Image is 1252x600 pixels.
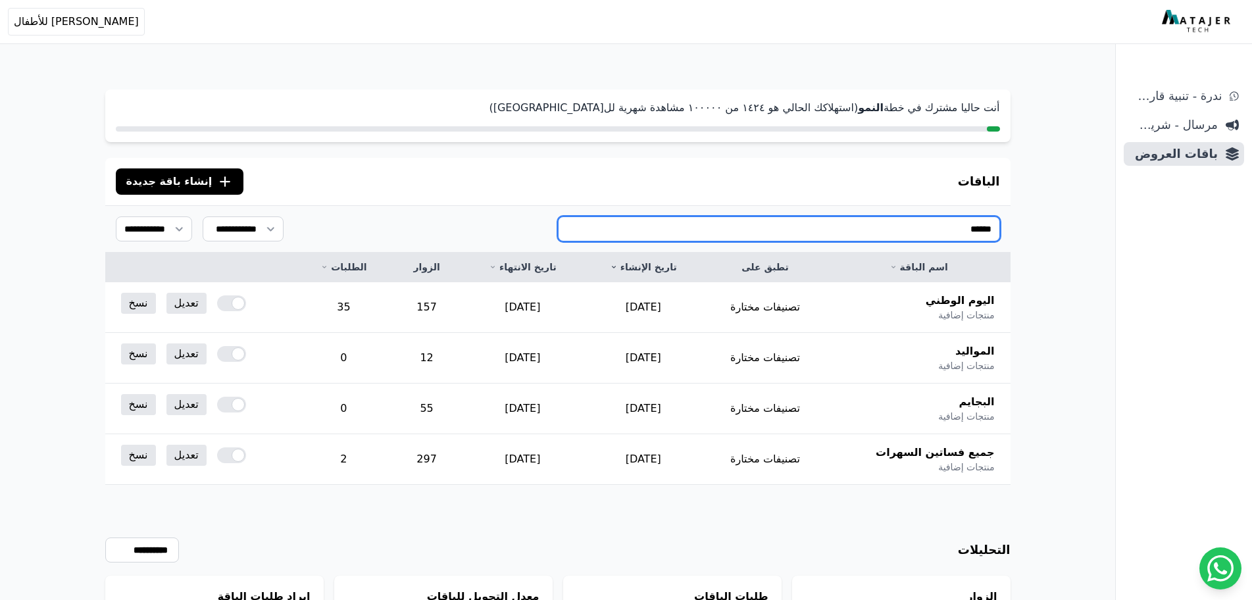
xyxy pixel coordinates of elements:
[1162,10,1234,34] img: MatajerTech Logo
[121,293,156,314] a: نسخ
[296,333,391,384] td: 0
[583,333,703,384] td: [DATE]
[166,394,207,415] a: تعديل
[462,333,583,384] td: [DATE]
[391,434,463,485] td: 297
[116,168,244,195] button: إنشاء باقة جديدة
[703,384,827,434] td: تصنيفات مختارة
[955,343,995,359] span: المواليد
[703,282,827,333] td: تصنيفات مختارة
[121,343,156,364] a: نسخ
[958,172,1000,191] h3: الباقات
[958,541,1011,559] h3: التحليلات
[121,445,156,466] a: نسخ
[391,253,463,282] th: الزوار
[166,343,207,364] a: تعديل
[166,293,207,314] a: تعديل
[938,410,994,423] span: منتجات إضافية
[391,333,463,384] td: 12
[296,282,391,333] td: 35
[462,384,583,434] td: [DATE]
[166,445,207,466] a: تعديل
[1129,116,1218,134] span: مرسال - شريط دعاية
[583,384,703,434] td: [DATE]
[843,261,995,274] a: اسم الباقة
[938,461,994,474] span: منتجات إضافية
[8,8,145,36] button: [PERSON_NAME] للأطفال
[703,434,827,485] td: تصنيفات مختارة
[583,434,703,485] td: [DATE]
[599,261,688,274] a: تاريخ الإنشاء
[478,261,567,274] a: تاريخ الانتهاء
[1129,145,1218,163] span: باقات العروض
[1129,87,1222,105] span: ندرة - تنبية قارب علي النفاذ
[391,384,463,434] td: 55
[121,394,156,415] a: نسخ
[938,359,994,372] span: منتجات إضافية
[14,14,139,30] span: [PERSON_NAME] للأطفال
[391,282,463,333] td: 157
[703,253,827,282] th: تطبق على
[858,101,884,114] strong: النمو
[959,394,994,410] span: البجايم
[312,261,376,274] a: الطلبات
[926,293,995,309] span: اليوم الوطني
[296,434,391,485] td: 2
[938,309,994,322] span: منتجات إضافية
[462,434,583,485] td: [DATE]
[703,333,827,384] td: تصنيفات مختارة
[876,445,994,461] span: جميع فساتين السهرات
[462,282,583,333] td: [DATE]
[296,384,391,434] td: 0
[126,174,213,189] span: إنشاء باقة جديدة
[116,100,1000,116] p: أنت حاليا مشترك في خطة (استهلاكك الحالي هو ١٤٢٤ من ١۰۰۰۰۰ مشاهدة شهرية لل[GEOGRAPHIC_DATA])
[583,282,703,333] td: [DATE]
